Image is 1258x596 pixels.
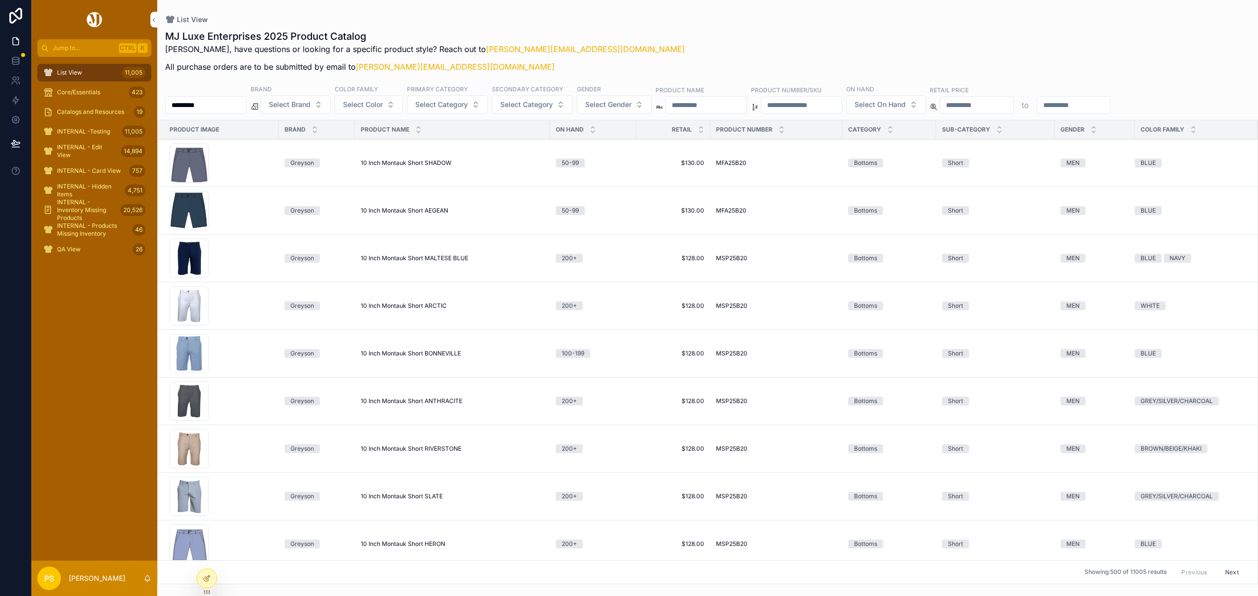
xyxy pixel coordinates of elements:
[1135,206,1246,215] a: BLUE
[57,245,81,253] span: QA View
[361,350,544,357] a: 10 Inch Montauk Short BONNEVILLE
[1066,206,1080,215] div: MEN
[642,159,704,167] span: $130.00
[1066,301,1080,310] div: MEN
[37,123,151,140] a: INTERNAL -Testing11,005
[37,39,151,57] button: Jump to...CtrlK
[1022,99,1029,111] p: to
[942,540,1049,548] a: Short
[53,44,115,52] span: Jump to...
[31,57,157,271] div: scrollable content
[1066,159,1080,167] div: MEN
[948,301,963,310] div: Short
[165,43,685,55] p: [PERSON_NAME], have questions or looking for a specific product style? Reach out to
[1135,397,1246,406] a: GREY/SILVER/CHARCOAL
[642,254,704,262] span: $128.00
[848,492,930,501] a: Bottoms
[642,350,704,357] a: $128.00
[1135,444,1246,453] a: BROWN/BEIGE/KHAKI
[1060,126,1085,134] span: Gender
[37,241,151,258] a: QA View26
[562,159,579,167] div: 50-99
[361,492,544,500] a: 10 Inch Montauk Short SLATE
[942,301,1049,310] a: Short
[848,301,930,310] a: Bottoms
[854,492,877,501] div: Bottoms
[716,540,747,548] span: MSP25B20
[285,444,349,453] a: Greyson
[415,100,468,109] span: Select Category
[1141,397,1213,406] div: GREY/SILVER/CHARCOAL
[165,15,208,25] a: List View
[290,349,314,358] div: Greyson
[125,185,145,196] div: 4,751
[942,492,1049,501] a: Short
[361,126,409,134] span: Product Name
[854,349,877,358] div: Bottoms
[361,445,544,453] a: 10 Inch Montauk Short RIVERSTONE
[716,159,746,167] span: MFA25B20
[642,540,704,548] a: $128.00
[562,349,584,358] div: 100-199
[1060,444,1129,453] a: MEN
[132,224,145,236] div: 46
[716,254,836,262] a: MSP25B20
[122,126,145,137] div: 11,005
[642,207,704,215] span: $130.00
[1135,254,1246,263] a: BLUENAVY
[1141,301,1160,310] div: WHITE
[361,397,462,405] span: 10 Inch Montauk Short ANTHRACITE
[133,244,145,255] div: 26
[139,44,146,52] span: K
[716,445,747,453] span: MSP25B20
[577,84,601,93] label: Gender
[44,572,54,584] span: PS
[948,492,963,501] div: Short
[1141,492,1213,501] div: GREY/SILVER/CHARCOAL
[642,445,704,453] span: $128.00
[672,126,692,134] span: Retail
[577,95,652,114] button: Select Button
[1141,206,1156,215] div: BLUE
[846,84,874,93] label: On Hand
[848,126,881,134] span: Category
[290,540,314,548] div: Greyson
[1060,349,1129,358] a: MEN
[361,207,448,215] span: 10 Inch Montauk Short AEGEAN
[1141,349,1156,358] div: BLUE
[407,95,488,114] button: Select Button
[948,444,963,453] div: Short
[122,67,145,79] div: 11,005
[716,207,836,215] a: MFA25B20
[716,350,836,357] a: MSP25B20
[290,301,314,310] div: Greyson
[1060,254,1129,263] a: MEN
[562,301,577,310] div: 200+
[361,207,544,215] a: 10 Inch Montauk Short AEGEAN
[37,182,151,199] a: INTERNAL - Hidden Items4,751
[562,206,579,215] div: 50-99
[165,29,685,43] h1: MJ Luxe Enterprises 2025 Product Catalog
[556,206,630,215] a: 50-99
[1060,397,1129,406] a: MEN
[361,302,447,310] span: 10 Inch Montauk Short ARCTIC
[500,100,553,109] span: Select Category
[361,159,544,167] a: 10 Inch Montauk Short SHADOW
[356,62,555,72] a: [PERSON_NAME][EMAIL_ADDRESS][DOMAIN_NAME]
[129,165,145,177] div: 757
[361,350,461,357] span: 10 Inch Montauk Short BONNEVILLE
[57,143,117,159] span: INTERNAL - Edit View
[492,95,573,114] button: Select Button
[57,108,124,116] span: Catalogs and Resources
[642,492,704,500] a: $128.00
[562,444,577,453] div: 200+
[290,492,314,501] div: Greyson
[1066,444,1080,453] div: MEN
[556,349,630,358] a: 100-199
[285,397,349,406] a: Greyson
[251,84,272,93] label: Brand
[562,397,577,406] div: 200+
[1066,254,1080,263] div: MEN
